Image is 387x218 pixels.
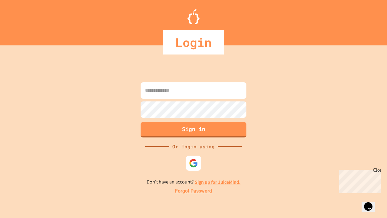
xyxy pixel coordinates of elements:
img: google-icon.svg [189,159,198,168]
iframe: chat widget [362,194,381,212]
div: Login [163,30,224,54]
a: Sign up for JuiceMind. [195,179,241,185]
div: Chat with us now!Close [2,2,42,38]
div: Or login using [169,143,218,150]
a: Forgot Password [175,187,212,195]
iframe: chat widget [337,167,381,193]
p: Don't have an account? [147,178,241,186]
button: Sign in [141,122,246,137]
img: Logo.svg [187,9,200,24]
